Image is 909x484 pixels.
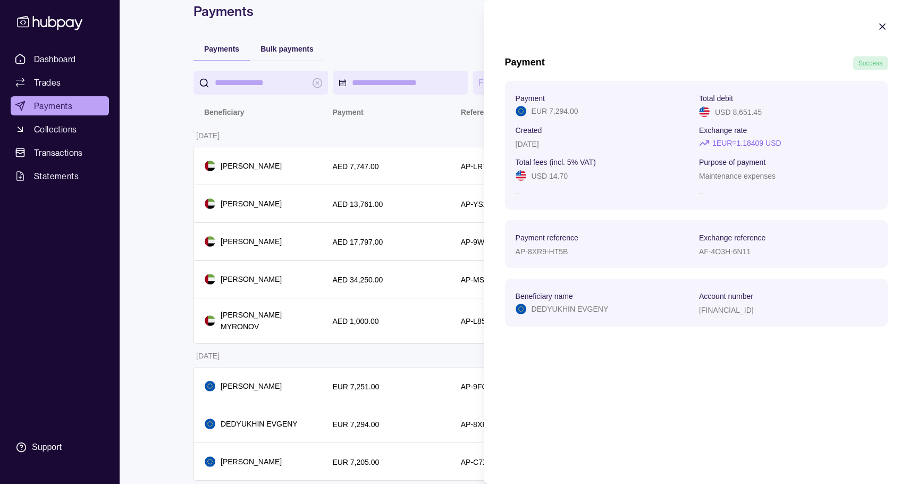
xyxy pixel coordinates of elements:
[532,105,578,117] p: EUR 7,294.00
[858,60,882,67] span: Success
[516,106,526,116] img: eu
[532,172,568,180] p: USD 14.70
[516,304,526,314] img: eu
[516,94,545,103] p: Payment
[699,172,776,180] p: Maintenance expenses
[699,187,877,199] p: –
[516,292,573,301] p: Beneficiary name
[699,106,710,117] img: us
[516,158,596,166] p: Total fees (incl. 5% VAT)
[516,247,568,256] p: AP-8XR9-HT5B
[516,187,694,199] p: –
[516,170,526,181] img: us
[516,126,542,135] p: Created
[505,56,545,70] h1: Payment
[699,158,765,166] p: Purpose of payment
[699,94,733,103] p: Total debit
[715,108,762,116] p: USD 8,651.45
[699,126,747,135] p: Exchange rate
[699,306,754,314] p: [FINANCIAL_ID]
[699,292,753,301] p: Account number
[516,233,578,242] p: Payment reference
[532,303,609,315] p: DEDYUKHIN EVGENY
[516,140,539,148] p: [DATE]
[712,137,781,149] p: 1 EUR = 1.18409 USD
[699,247,751,256] p: AF-4O3H-6N11
[699,233,765,242] p: Exchange reference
